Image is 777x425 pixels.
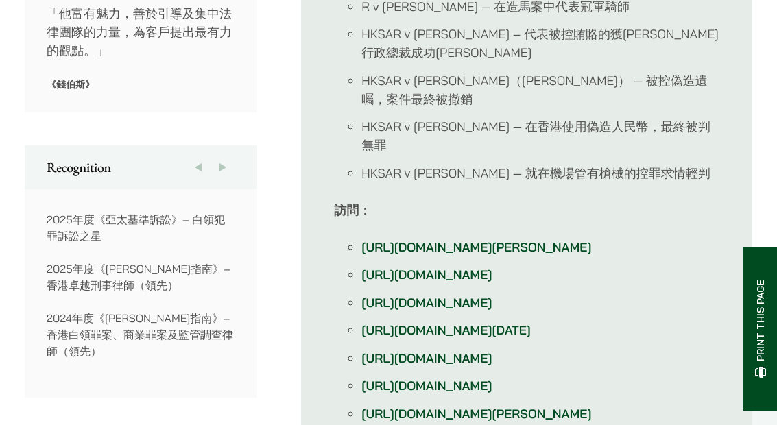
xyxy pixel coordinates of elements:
p: 《錢伯斯》 [47,78,236,90]
h2: Recognition [47,159,235,175]
li: HKSAR v [PERSON_NAME]（[PERSON_NAME]） — 被控偽造遺囑，案件最終被撤銷 [361,71,719,108]
button: Next [211,145,235,189]
li: HKSAR v [PERSON_NAME] — 在香港使用偽造人民幣，最終被判無罪 [361,117,719,154]
a: [URL][DOMAIN_NAME][PERSON_NAME] [361,406,591,422]
p: 2025年度《[PERSON_NAME]指南》– 香港卓越刑事律師（領先） [47,260,236,293]
li: HKSAR v [PERSON_NAME] — 就在機場管有槍械的控罪求情輕判 [361,164,719,182]
p: 「他富有魅力，善於引導及集中法律團隊的力量，為客戶提出最有力的觀點。」 [47,4,236,60]
li: HKSAR v [PERSON_NAME] – 代表被控賄賂的獲[PERSON_NAME]行政總裁成功[PERSON_NAME] [361,25,719,62]
a: [URL][DOMAIN_NAME] [361,350,492,366]
p: 2025年度《亞太基準訴訟》– 白領犯罪訴訟之星 [47,211,236,244]
p: 2024年度《[PERSON_NAME]指南》– 香港白領罪案、商業罪案及監管調查律師（領先） [47,310,236,359]
a: [URL][DOMAIN_NAME] [361,378,492,393]
button: Previous [186,145,211,189]
a: [URL][DOMAIN_NAME] [361,267,492,282]
a: [URL][DOMAIN_NAME][DATE] [361,322,531,338]
a: [URL][DOMAIN_NAME][PERSON_NAME] [361,239,591,255]
strong: 訪問： [334,202,371,218]
a: [URL][DOMAIN_NAME] [361,295,492,311]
